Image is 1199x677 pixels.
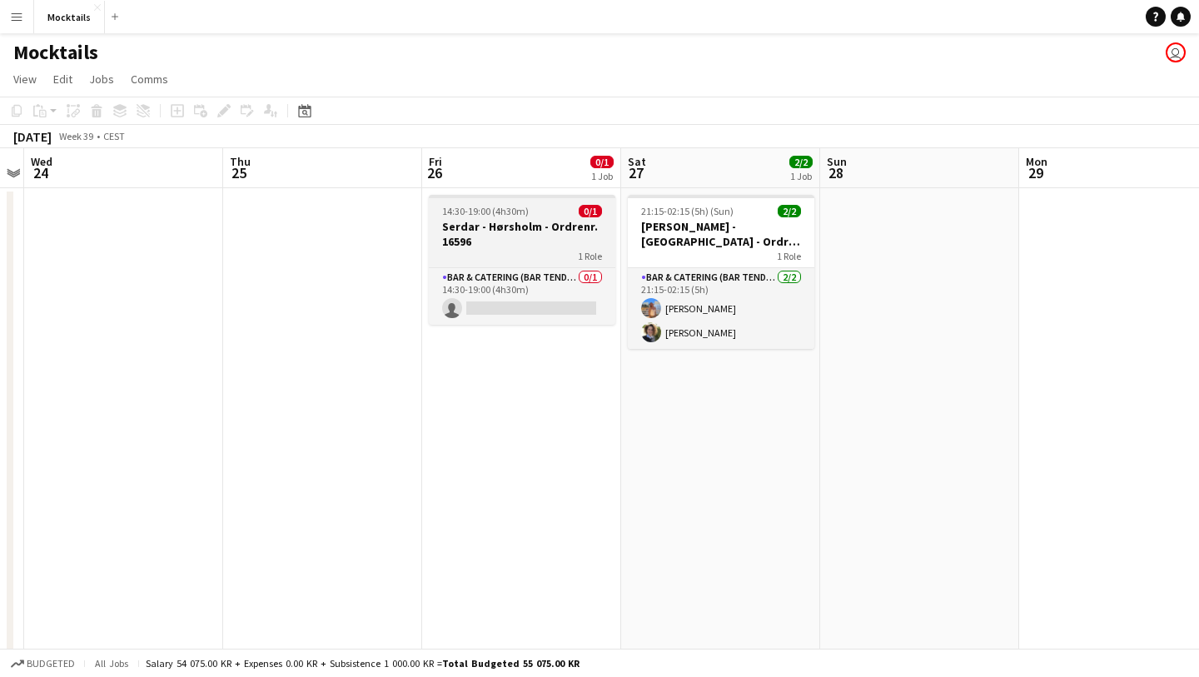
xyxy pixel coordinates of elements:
[827,154,847,169] span: Sun
[578,250,602,262] span: 1 Role
[1166,42,1186,62] app-user-avatar: Emilie Bisbo
[89,72,114,87] span: Jobs
[641,205,734,217] span: 21:15-02:15 (5h) (Sun)
[429,195,615,325] app-job-card: 14:30-19:00 (4h30m)0/1Serdar - Hørsholm - Ordrenr. 165961 RoleBar & Catering (Bar Tender)0/114:30...
[27,658,75,670] span: Budgeted
[103,130,125,142] div: CEST
[442,657,580,670] span: Total Budgeted 55 075.00 KR
[824,163,847,182] span: 28
[628,154,646,169] span: Sat
[230,154,251,169] span: Thu
[442,205,529,217] span: 14:30-19:00 (4h30m)
[28,163,52,182] span: 24
[591,170,613,182] div: 1 Job
[429,154,442,169] span: Fri
[82,68,121,90] a: Jobs
[625,163,646,182] span: 27
[789,156,813,168] span: 2/2
[579,205,602,217] span: 0/1
[227,163,251,182] span: 25
[628,195,814,349] app-job-card: 21:15-02:15 (5h) (Sun)2/2[PERSON_NAME] - [GEOGRAPHIC_DATA] - Ordre Nr. 165281 RoleBar & Catering ...
[628,268,814,349] app-card-role: Bar & Catering (Bar Tender)2/221:15-02:15 (5h)[PERSON_NAME][PERSON_NAME]
[590,156,614,168] span: 0/1
[131,72,168,87] span: Comms
[426,163,442,182] span: 26
[1023,163,1047,182] span: 29
[429,268,615,325] app-card-role: Bar & Catering (Bar Tender)0/114:30-19:00 (4h30m)
[146,657,580,670] div: Salary 54 075.00 KR + Expenses 0.00 KR + Subsistence 1 000.00 KR =
[8,655,77,673] button: Budgeted
[1026,154,1047,169] span: Mon
[55,130,97,142] span: Week 39
[53,72,72,87] span: Edit
[628,219,814,249] h3: [PERSON_NAME] - [GEOGRAPHIC_DATA] - Ordre Nr. 16528
[790,170,812,182] div: 1 Job
[92,657,132,670] span: All jobs
[31,154,52,169] span: Wed
[124,68,175,90] a: Comms
[47,68,79,90] a: Edit
[34,1,105,33] button: Mocktails
[429,219,615,249] h3: Serdar - Hørsholm - Ordrenr. 16596
[13,72,37,87] span: View
[7,68,43,90] a: View
[13,128,52,145] div: [DATE]
[777,250,801,262] span: 1 Role
[778,205,801,217] span: 2/2
[13,40,98,65] h1: Mocktails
